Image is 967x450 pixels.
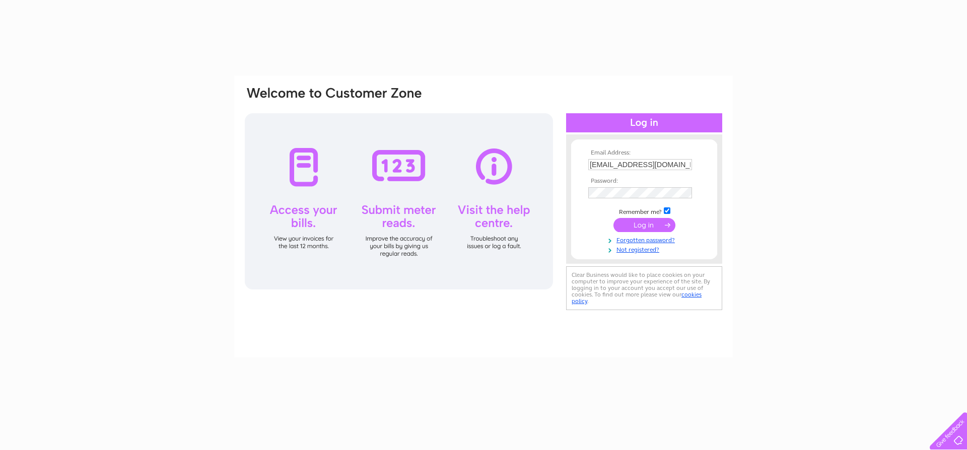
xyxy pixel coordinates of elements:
[586,206,703,216] td: Remember me?
[613,218,675,232] input: Submit
[566,266,722,310] div: Clear Business would like to place cookies on your computer to improve your experience of the sit...
[586,178,703,185] th: Password:
[588,244,703,254] a: Not registered?
[586,149,703,157] th: Email Address:
[572,291,702,305] a: cookies policy
[588,235,703,244] a: Forgotten password?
